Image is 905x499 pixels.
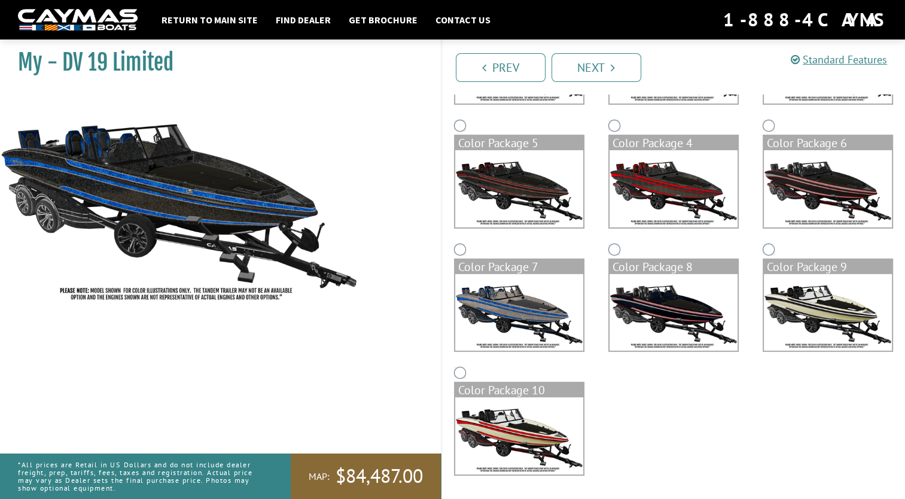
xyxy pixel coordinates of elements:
a: Standard Features [791,53,887,66]
div: Color Package 7 [455,260,583,274]
div: Color Package 10 [455,383,583,397]
img: color_package_470.png [610,150,738,227]
p: *All prices are Retail in US Dollars and do not include dealer freight, prep, tariffs, fees, taxe... [18,455,264,498]
a: Find Dealer [270,12,337,28]
a: Contact Us [429,12,496,28]
a: Next [551,53,641,82]
div: Color Package 5 [455,136,583,150]
div: Color Package 6 [764,136,892,150]
img: color_package_473.png [610,274,738,351]
a: Get Brochure [343,12,423,28]
img: white-logo-c9c8dbefe5ff5ceceb0f0178aa75bf4bb51f6bca0971e226c86eb53dfe498488.png [18,9,138,31]
img: color_package_472.png [455,274,583,351]
a: Return to main site [156,12,264,28]
img: color_package_471.png [764,150,892,227]
a: Prev [456,53,546,82]
span: $84,487.00 [336,464,423,489]
img: color_package_475.png [455,397,583,474]
span: MAP: [309,470,330,483]
div: Color Package 8 [610,260,738,274]
div: Color Package 9 [764,260,892,274]
img: color_package_474.png [764,274,892,351]
div: 1-888-4CAYMAS [723,7,887,33]
a: MAP:$84,487.00 [291,454,441,499]
h1: My - DV 19 Limited [18,49,411,76]
img: color_package_469.png [455,150,583,227]
div: Color Package 4 [610,136,738,150]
